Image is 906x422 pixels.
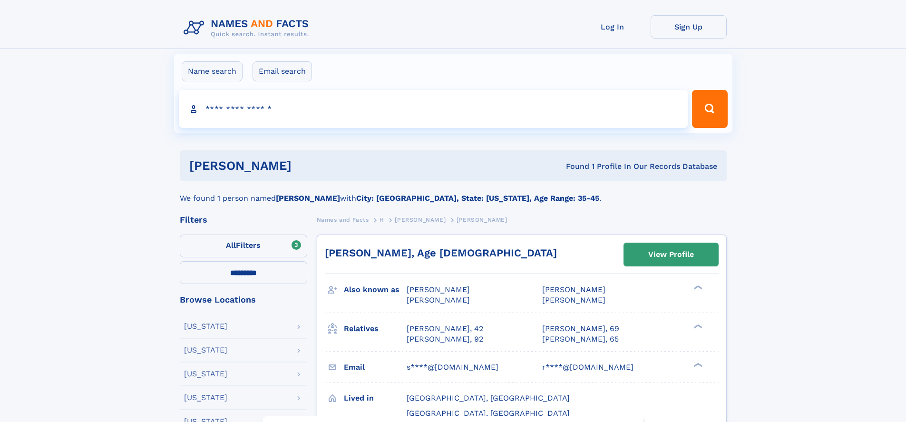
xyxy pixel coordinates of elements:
[692,362,703,368] div: ❯
[184,323,227,330] div: [US_STATE]
[344,390,407,406] h3: Lived in
[344,359,407,375] h3: Email
[184,346,227,354] div: [US_STATE]
[344,321,407,337] h3: Relatives
[542,324,619,334] a: [PERSON_NAME], 69
[184,370,227,378] div: [US_STATE]
[407,393,570,402] span: [GEOGRAPHIC_DATA], [GEOGRAPHIC_DATA]
[575,15,651,39] a: Log In
[624,243,718,266] a: View Profile
[648,244,694,265] div: View Profile
[276,194,340,203] b: [PERSON_NAME]
[180,181,727,204] div: We found 1 person named with .
[180,216,307,224] div: Filters
[407,285,470,294] span: [PERSON_NAME]
[407,324,483,334] a: [PERSON_NAME], 42
[542,285,605,294] span: [PERSON_NAME]
[226,241,236,250] span: All
[184,394,227,402] div: [US_STATE]
[344,282,407,298] h3: Also known as
[182,61,243,81] label: Name search
[395,216,446,223] span: [PERSON_NAME]
[180,15,317,41] img: Logo Names and Facts
[380,214,384,226] a: H
[457,216,507,223] span: [PERSON_NAME]
[407,334,483,344] a: [PERSON_NAME], 92
[542,295,605,304] span: [PERSON_NAME]
[253,61,312,81] label: Email search
[380,216,384,223] span: H
[407,295,470,304] span: [PERSON_NAME]
[180,295,307,304] div: Browse Locations
[692,90,727,128] button: Search Button
[325,247,557,259] a: [PERSON_NAME], Age [DEMOGRAPHIC_DATA]
[189,160,429,172] h1: [PERSON_NAME]
[651,15,727,39] a: Sign Up
[692,285,703,291] div: ❯
[692,323,703,329] div: ❯
[542,334,619,344] a: [PERSON_NAME], 65
[429,161,717,172] div: Found 1 Profile In Our Records Database
[180,235,307,257] label: Filters
[356,194,599,203] b: City: [GEOGRAPHIC_DATA], State: [US_STATE], Age Range: 35-45
[317,214,369,226] a: Names and Facts
[395,214,446,226] a: [PERSON_NAME]
[179,90,688,128] input: search input
[407,409,570,418] span: [GEOGRAPHIC_DATA], [GEOGRAPHIC_DATA]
